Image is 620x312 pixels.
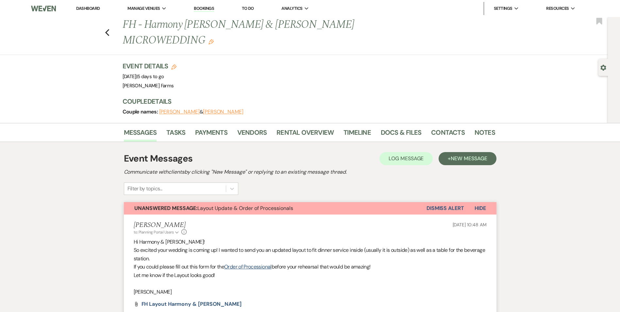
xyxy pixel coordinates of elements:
[127,185,162,193] div: Filter by topics...
[209,39,214,44] button: Edit
[123,61,177,71] h3: Event Details
[127,5,160,12] span: Manage Venues
[475,205,486,212] span: Hide
[281,5,302,12] span: Analytics
[124,127,157,142] a: Messages
[123,82,174,89] span: [PERSON_NAME] Farms
[194,6,214,12] a: Bookings
[159,109,200,114] button: [PERSON_NAME]
[344,127,371,142] a: Timeline
[134,246,487,263] p: So excited your wedding is coming up! I wanted to send you an updated layout to fit dinner servic...
[142,301,242,307] span: FH Layout Harmony & [PERSON_NAME]
[600,64,606,70] button: Open lead details
[546,5,569,12] span: Resources
[134,238,487,246] p: Hi Harmony & [PERSON_NAME]!
[464,202,496,215] button: Hide
[123,17,415,48] h1: FH - Harmony [PERSON_NAME] & [PERSON_NAME] MICROWEDDING
[123,97,489,106] h3: Couple Details
[134,205,197,212] strong: Unanswered Message:
[136,73,164,80] span: |
[224,263,272,270] a: Order of Processional
[453,222,487,228] span: [DATE] 10:48 AM
[134,288,487,296] p: [PERSON_NAME]
[124,152,193,165] h1: Event Messages
[31,2,56,15] img: Weven Logo
[76,6,100,11] a: Dashboard
[475,127,495,142] a: Notes
[142,302,242,307] a: FH Layout Harmony & [PERSON_NAME]
[381,127,421,142] a: Docs & Files
[134,221,187,229] h5: [PERSON_NAME]
[195,127,227,142] a: Payments
[137,73,164,80] span: 5 days to go
[134,230,174,235] span: to: Planning Portal Users
[134,205,293,212] span: Layout Update & Order of Processionals
[431,127,465,142] a: Contacts
[134,263,487,271] p: If you could please fill out this form for the before your rehearsal that would be amazing!
[166,127,185,142] a: Tasks
[276,127,334,142] a: Rental Overview
[134,229,180,235] button: to: Planning Portal Users
[123,73,164,80] span: [DATE]
[389,155,424,162] span: Log Message
[124,202,427,215] button: Unanswered Message:Layout Update & Order of Processionals
[237,127,267,142] a: Vendors
[124,168,496,176] h2: Communicate with clients by clicking "New Message" or replying to an existing message thread.
[242,6,254,11] a: To Do
[379,152,433,165] button: Log Message
[123,108,159,115] span: Couple names:
[134,271,487,280] p: Let me know if the Layout looks good!
[427,202,464,215] button: Dismiss Alert
[494,5,512,12] span: Settings
[451,155,487,162] span: New Message
[203,109,243,114] button: [PERSON_NAME]
[439,152,496,165] button: +New Message
[159,109,243,115] span: &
